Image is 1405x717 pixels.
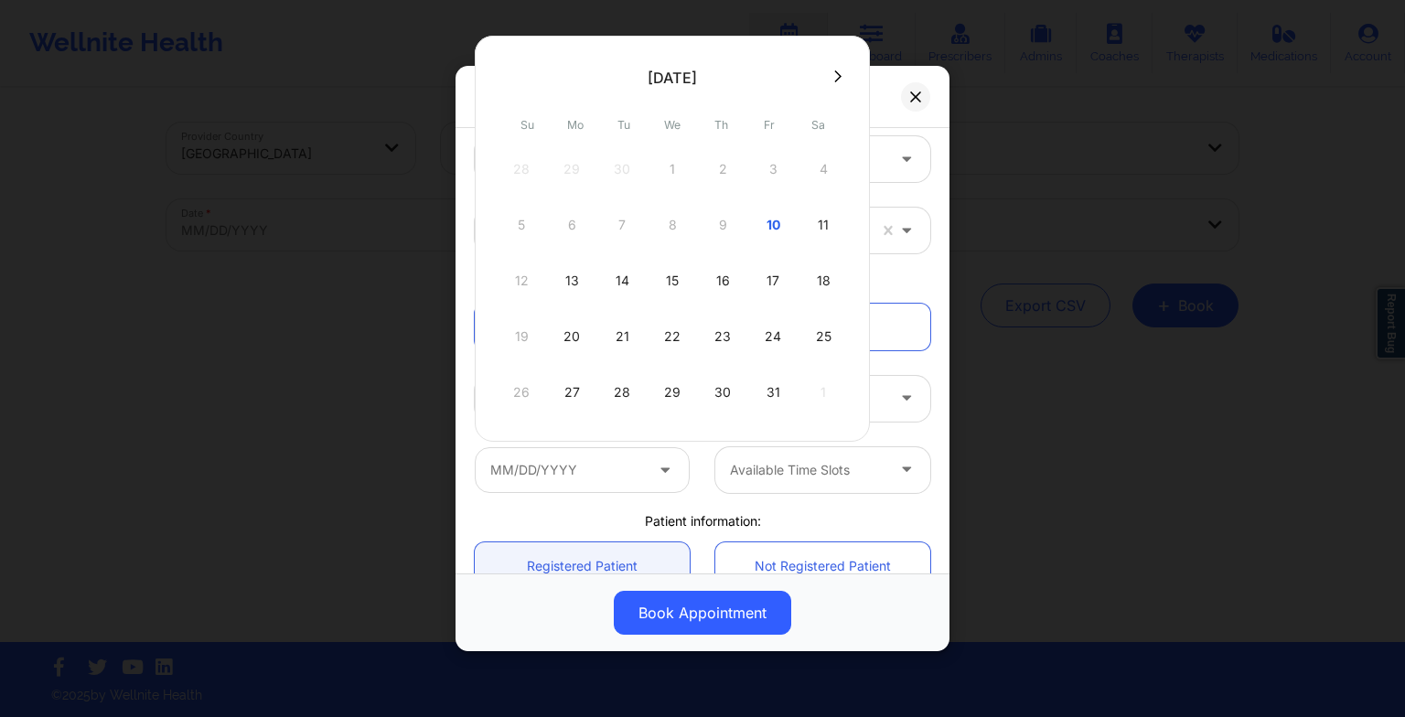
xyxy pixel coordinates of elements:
div: Fri Oct 17 2025 [750,255,796,306]
div: Tue Oct 21 2025 [599,311,645,362]
div: Thu Oct 30 2025 [700,367,745,418]
div: Patient information: [462,512,943,530]
abbr: Tuesday [617,118,630,132]
abbr: Monday [567,118,584,132]
div: Thu Oct 23 2025 [700,311,745,362]
div: Tue Oct 14 2025 [599,255,645,306]
div: Sat Oct 11 2025 [800,199,846,251]
div: Wed Oct 15 2025 [649,255,695,306]
div: Wed Oct 22 2025 [649,311,695,362]
div: Thu Oct 16 2025 [700,255,745,306]
abbr: Wednesday [664,118,681,132]
button: Book Appointment [614,591,791,635]
input: MM/DD/YYYY [475,447,690,493]
div: Tue Oct 28 2025 [599,367,645,418]
div: Mon Oct 27 2025 [549,367,595,418]
a: Registered Patient [475,542,690,589]
abbr: Friday [764,118,775,132]
div: Sat Oct 18 2025 [800,255,846,306]
div: [DATE] [648,69,697,87]
div: Wed Oct 29 2025 [649,367,695,418]
div: Mon Oct 20 2025 [549,311,595,362]
div: Appointment information: [462,273,943,291]
div: Mon Oct 13 2025 [549,255,595,306]
div: Sat Oct 25 2025 [800,311,846,362]
abbr: Thursday [714,118,728,132]
abbr: Saturday [811,118,825,132]
abbr: Sunday [520,118,534,132]
div: Fri Oct 10 2025 [750,199,796,251]
div: Fri Oct 31 2025 [750,367,796,418]
a: Not Registered Patient [715,542,930,589]
div: Fri Oct 24 2025 [750,311,796,362]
